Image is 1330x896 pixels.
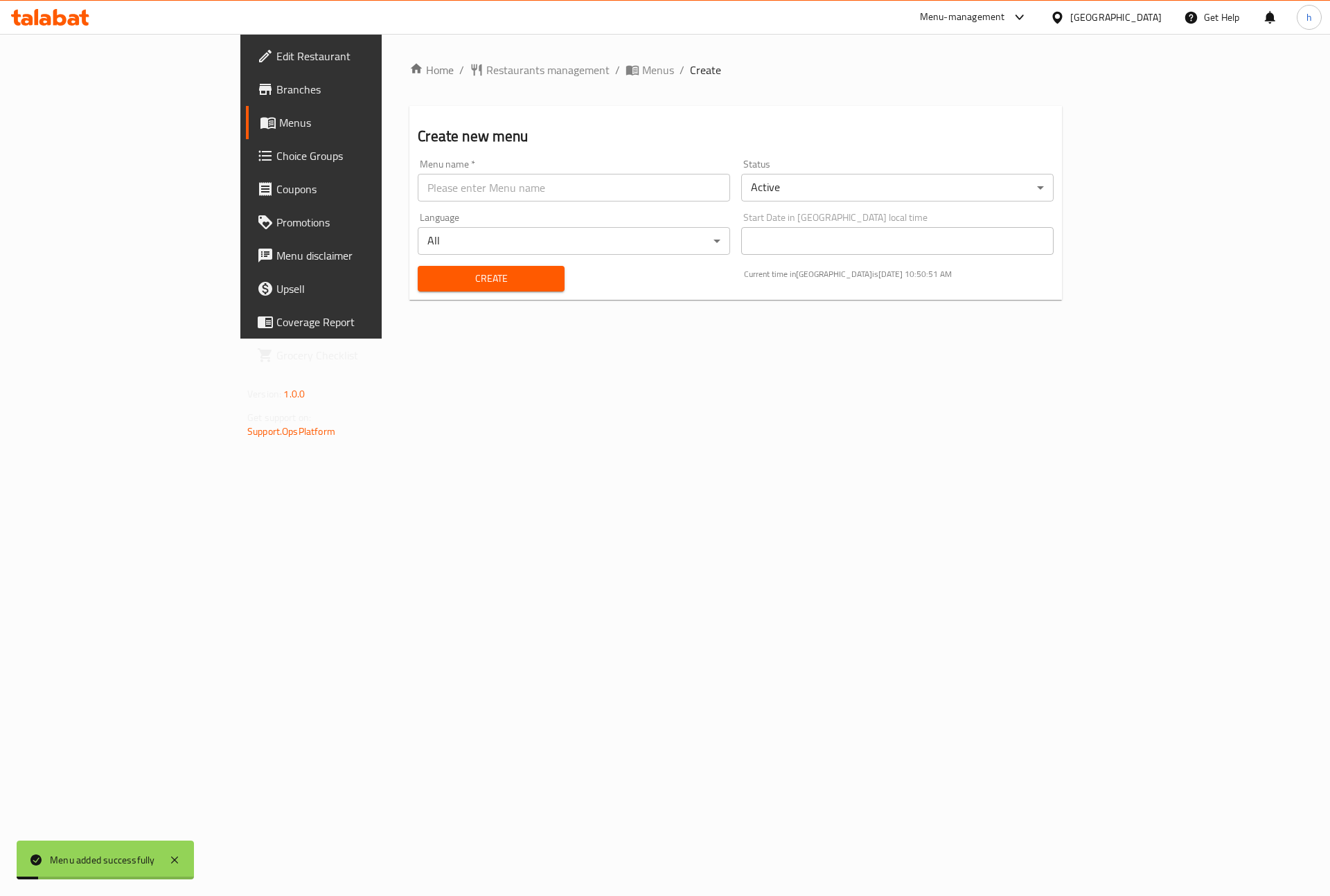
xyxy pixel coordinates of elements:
[1070,10,1162,25] div: [GEOGRAPHIC_DATA]
[246,172,463,206] a: Coupons
[642,62,674,78] span: Menus
[276,147,452,164] span: Choice Groups
[246,305,463,339] a: Coverage Report
[246,272,463,305] a: Upsell
[247,409,311,427] span: Get support on:
[246,139,463,172] a: Choice Groups
[741,174,1054,201] div: Active
[680,62,684,78] li: /
[247,385,281,403] span: Version:
[276,347,452,364] span: Grocery Checklist
[429,270,553,287] span: Create
[276,81,452,98] span: Branches
[246,239,463,272] a: Menu disclaimer
[246,106,463,139] a: Menus
[1306,10,1312,25] span: h
[283,385,305,403] span: 1.0.0
[486,62,610,78] span: Restaurants management
[246,339,463,372] a: Grocery Checklist
[50,852,155,868] div: Menu added successfully
[418,174,730,201] input: Please enter Menu name
[418,227,730,255] div: All
[418,266,564,292] button: Create
[920,9,1005,26] div: Menu-management
[418,126,1054,147] h2: Create new menu
[246,73,463,106] a: Branches
[246,39,463,73] a: Edit Restaurant
[744,268,1054,280] p: Current time in [GEOGRAPHIC_DATA] is [DATE] 10:50:51 AM
[276,181,452,197] span: Coupons
[276,214,452,231] span: Promotions
[276,314,452,330] span: Coverage Report
[615,62,620,78] li: /
[276,48,452,64] span: Edit Restaurant
[470,62,610,78] a: Restaurants management
[247,422,335,440] a: Support.OpsPlatform
[279,114,452,131] span: Menus
[626,62,674,78] a: Menus
[409,62,1062,78] nav: breadcrumb
[690,62,721,78] span: Create
[246,206,463,239] a: Promotions
[276,247,452,264] span: Menu disclaimer
[276,280,452,297] span: Upsell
